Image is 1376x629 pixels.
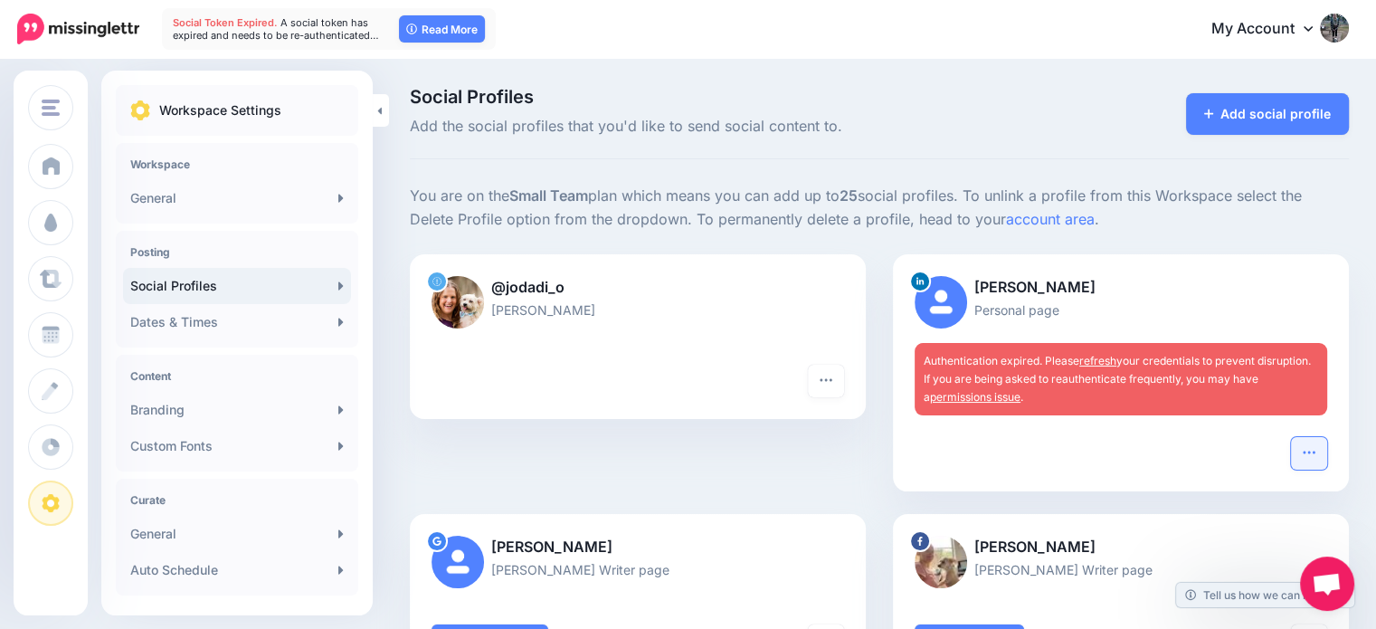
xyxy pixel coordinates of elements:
a: Auto Schedule [123,552,351,588]
p: [PERSON_NAME] Writer page [432,559,844,580]
a: Social Profiles [123,268,351,304]
h4: Workspace [130,157,344,171]
span: A social token has expired and needs to be re-authenticated… [173,16,379,42]
div: Domain Overview [69,107,162,119]
div: Domain: [DOMAIN_NAME] [47,47,199,62]
img: user_default_image.png [915,276,967,329]
a: refresh [1079,354,1116,367]
img: menu.png [42,100,60,116]
p: You are on the plan which means you can add up to social profiles. To unlink a profile from this ... [410,185,1349,232]
img: logo_orange.svg [29,29,43,43]
a: Add social profile [1186,93,1350,135]
img: 161614743_774542123192953_8077945014195722582_n-bsa35782.jpg [915,536,967,588]
div: v 4.0.25 [51,29,89,43]
a: General [123,180,351,216]
h4: Content [130,369,344,383]
img: website_grey.svg [29,47,43,62]
h4: Posting [130,245,344,259]
div: Open chat [1300,557,1354,611]
p: Personal page [915,300,1327,320]
p: @jodadi_o [432,276,844,300]
p: [PERSON_NAME] [432,536,844,559]
a: Custom Fonts [123,428,351,464]
span: Social Token Expired. [173,16,278,29]
span: Social Profiles [410,88,1027,106]
img: tab_keywords_by_traffic_grey.svg [180,105,195,119]
div: Keywords by Traffic [200,107,305,119]
a: Tell us how we can improve [1176,583,1354,607]
p: [PERSON_NAME] [915,536,1327,559]
a: My Account [1193,7,1349,52]
h4: Curate [130,493,344,507]
a: General [123,516,351,552]
p: Workspace Settings [159,100,281,121]
b: Small Team [509,186,588,205]
img: hxj-ph3k-24864.jpg [432,276,484,329]
img: settings.png [130,100,150,120]
a: Branding [123,392,351,428]
a: account area [1006,210,1095,228]
span: Add the social profiles that you'd like to send social content to. [410,115,1027,138]
p: [PERSON_NAME] [915,276,1327,300]
p: [PERSON_NAME] Writer page [915,559,1327,580]
a: Read More [399,15,485,43]
img: user_default_image.png [432,536,484,588]
img: Missinglettr [17,14,139,44]
a: permissions issue [930,390,1020,404]
img: tab_domain_overview_orange.svg [49,105,63,119]
p: [PERSON_NAME] [432,300,844,320]
a: Dates & Times [123,304,351,340]
span: Authentication expired. Please your credentials to prevent disruption. If you are being asked to ... [924,354,1311,404]
b: 25 [840,186,858,205]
